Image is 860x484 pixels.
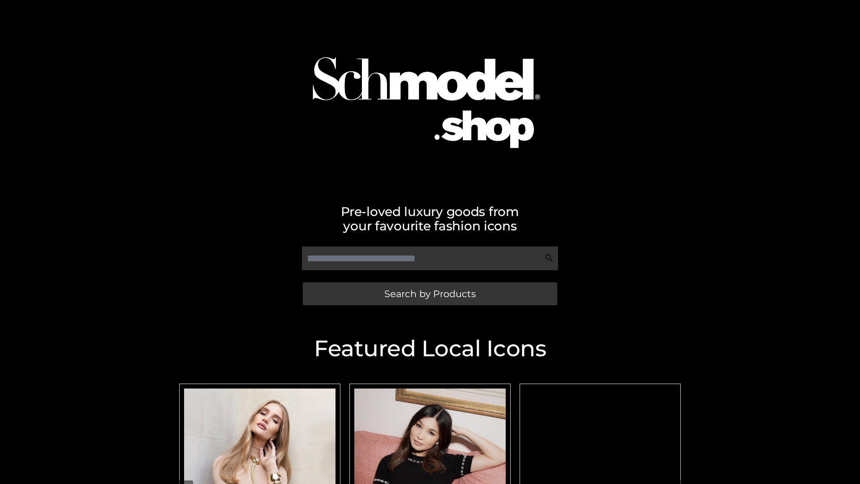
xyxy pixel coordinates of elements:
[175,204,685,233] h2: Pre-loved luxury goods from your favourite fashion icons
[384,289,476,298] span: Search by Products
[303,282,557,305] a: Search by Products
[545,254,554,263] img: Search Icon
[175,337,685,360] h2: Featured Local Icons​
